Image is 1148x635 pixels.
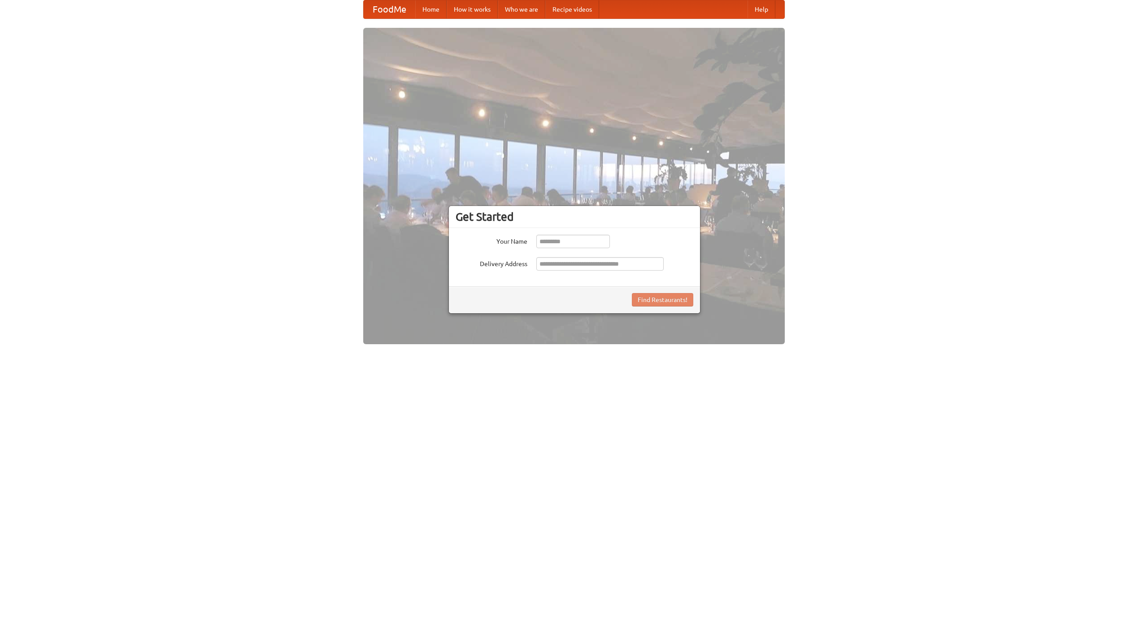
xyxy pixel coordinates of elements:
button: Find Restaurants! [632,293,693,307]
a: Recipe videos [545,0,599,18]
a: Home [415,0,447,18]
label: Your Name [456,235,527,246]
a: Help [748,0,775,18]
a: Who we are [498,0,545,18]
a: How it works [447,0,498,18]
h3: Get Started [456,210,693,223]
label: Delivery Address [456,257,527,268]
a: FoodMe [364,0,415,18]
